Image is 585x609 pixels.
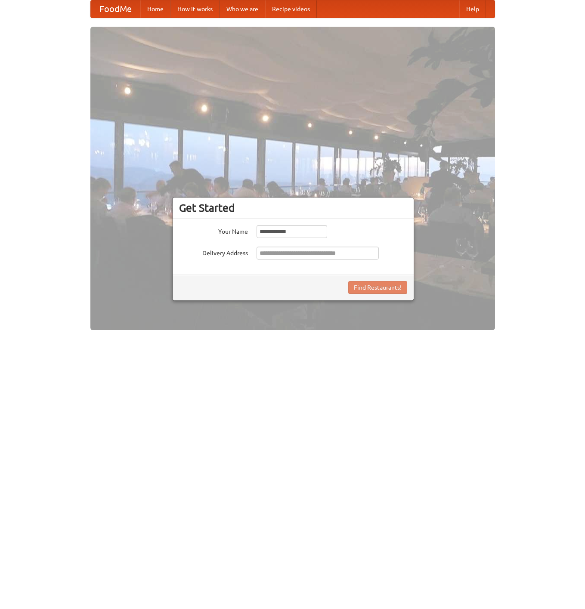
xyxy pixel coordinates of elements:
[179,225,248,236] label: Your Name
[220,0,265,18] a: Who we are
[265,0,317,18] a: Recipe videos
[91,0,140,18] a: FoodMe
[140,0,170,18] a: Home
[348,281,407,294] button: Find Restaurants!
[170,0,220,18] a: How it works
[179,201,407,214] h3: Get Started
[179,247,248,257] label: Delivery Address
[459,0,486,18] a: Help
